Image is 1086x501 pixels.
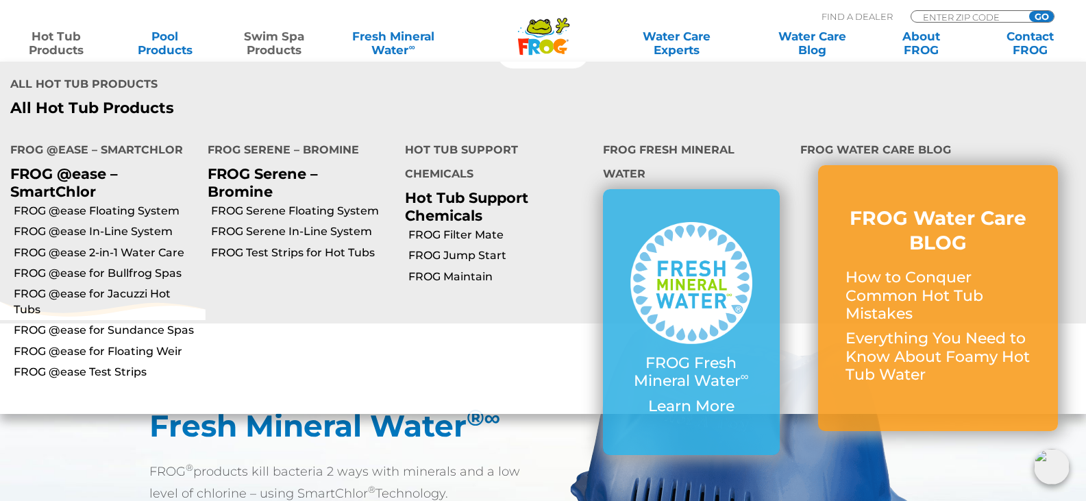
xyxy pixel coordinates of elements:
[603,138,780,189] h4: FROG Fresh Mineral Water
[405,138,582,189] h4: Hot Tub Support Chemicals
[10,99,533,117] a: All Hot Tub Products
[211,245,395,260] a: FROG Test Strips for Hot Tubs
[10,138,187,165] h4: FROG @ease – SmartChlor
[341,29,447,57] a: Fresh MineralWater∞
[405,189,582,223] p: Hot Tub Support Chemicals
[14,204,197,219] a: FROG @ease Floating System
[987,29,1072,57] a: ContactFROG
[408,42,415,52] sup: ∞
[14,29,99,57] a: Hot TubProducts
[208,165,384,199] p: FROG Serene – Bromine
[630,222,752,422] a: FROG Fresh Mineral Water∞ Learn More
[14,224,197,239] a: FROG @ease In-Line System
[467,404,501,431] sup: ®
[878,29,963,57] a: AboutFROG
[922,11,1014,23] input: Zip Code Form
[846,269,1031,323] p: How to Conquer Common Hot Tub Mistakes
[14,266,197,281] a: FROG @ease for Bullfrog Spas
[846,330,1031,384] p: Everything You Need to Know About Foamy Hot Tub Water
[630,354,752,391] p: FROG Fresh Mineral Water
[630,398,752,415] p: Learn More
[10,165,187,199] p: FROG @ease – SmartChlor
[608,29,745,57] a: Water CareExperts
[211,204,395,219] a: FROG Serene Floating System
[1034,449,1070,485] img: openIcon
[822,10,893,23] p: Find A Dealer
[14,344,197,359] a: FROG @ease for Floating Weir
[408,228,592,243] a: FROG Filter Mate
[846,206,1031,391] a: FROG Water Care BLOG How to Conquer Common Hot Tub Mistakes Everything You Need to Know About Foa...
[800,138,1076,165] h4: FROG Water Care Blog
[232,29,317,57] a: Swim SpaProducts
[186,462,193,473] sup: ®
[14,365,197,380] a: FROG @ease Test Strips
[211,224,395,239] a: FROG Serene In-Line System
[10,72,533,99] h4: All Hot Tub Products
[368,484,375,495] sup: ®
[770,29,855,57] a: Water CareBlog
[123,29,208,57] a: PoolProducts
[14,286,197,317] a: FROG @ease for Jacuzzi Hot Tubs
[408,248,592,263] a: FROG Jump Start
[408,269,592,284] a: FROG Maintain
[14,245,197,260] a: FROG @ease 2-in-1 Water Care
[14,323,197,338] a: FROG @ease for Sundance Spas
[741,369,749,383] sup: ∞
[1029,11,1054,22] input: GO
[149,408,543,443] h2: Fresh Mineral Water
[208,138,384,165] h4: FROG Serene – Bromine
[846,206,1031,256] h3: FROG Water Care BLOG
[484,404,501,431] em: ∞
